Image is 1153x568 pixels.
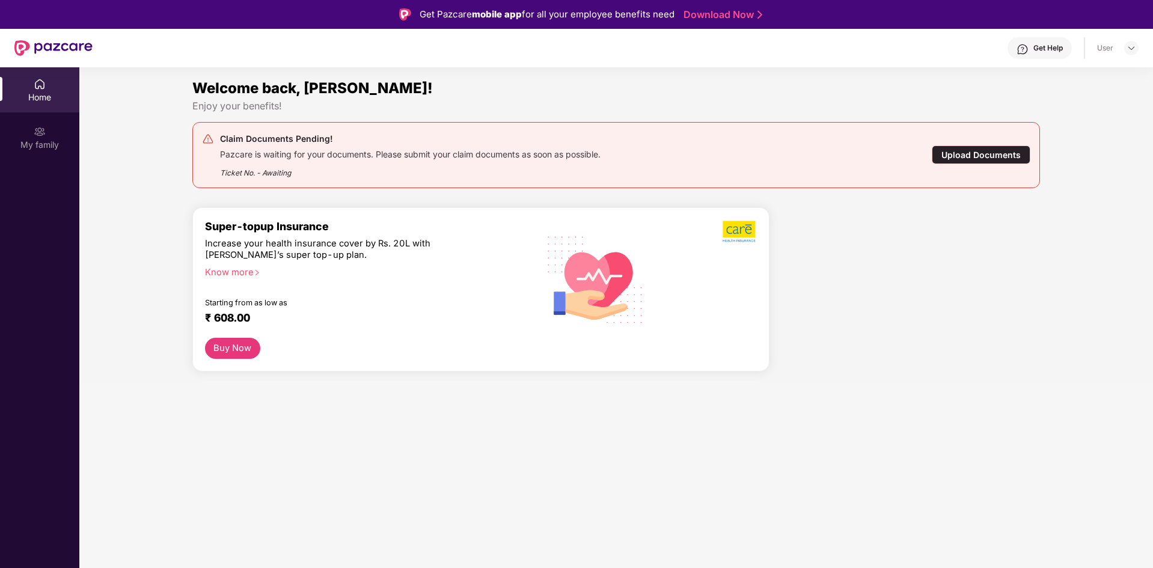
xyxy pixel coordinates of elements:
img: svg+xml;base64,PHN2ZyB3aWR0aD0iMjAiIGhlaWdodD0iMjAiIHZpZXdCb3g9IjAgMCAyMCAyMCIgZmlsbD0ibm9uZSIgeG... [34,126,46,138]
div: Super-topup Insurance [205,220,527,233]
div: Claim Documents Pending! [220,132,601,146]
span: right [254,269,260,276]
button: Buy Now [205,338,260,359]
div: Get Help [1033,43,1063,53]
div: Enjoy your benefits! [192,100,1041,112]
div: ₹ 608.00 [205,311,515,326]
img: svg+xml;base64,PHN2ZyBpZD0iRHJvcGRvd24tMzJ4MzIiIHhtbG5zPSJodHRwOi8vd3d3LnczLm9yZy8yMDAwL3N2ZyIgd2... [1127,43,1136,53]
img: svg+xml;base64,PHN2ZyB4bWxucz0iaHR0cDovL3d3dy53My5vcmcvMjAwMC9zdmciIHdpZHRoPSIyNCIgaGVpZ2h0PSIyNC... [202,133,214,145]
img: Stroke [757,8,762,21]
a: Download Now [684,8,759,21]
img: New Pazcare Logo [14,40,93,56]
img: svg+xml;base64,PHN2ZyB4bWxucz0iaHR0cDovL3d3dy53My5vcmcvMjAwMC9zdmciIHhtbG5zOnhsaW5rPSJodHRwOi8vd3... [538,221,653,337]
img: svg+xml;base64,PHN2ZyBpZD0iSG9tZSIgeG1sbnM9Imh0dHA6Ly93d3cudzMub3JnLzIwMDAvc3ZnIiB3aWR0aD0iMjAiIG... [34,78,46,90]
span: Welcome back, [PERSON_NAME]! [192,79,433,97]
img: b5dec4f62d2307b9de63beb79f102df3.png [723,220,757,243]
img: svg+xml;base64,PHN2ZyBpZD0iSGVscC0zMngzMiIgeG1sbnM9Imh0dHA6Ly93d3cudzMub3JnLzIwMDAvc3ZnIiB3aWR0aD... [1017,43,1029,55]
div: Increase your health insurance cover by Rs. 20L with [PERSON_NAME]’s super top-up plan. [205,238,475,261]
img: Logo [399,8,411,20]
div: Pazcare is waiting for your documents. Please submit your claim documents as soon as possible. [220,146,601,160]
div: Ticket No. - Awaiting [220,160,601,179]
div: Upload Documents [932,145,1030,164]
div: Starting from as low as [205,298,476,307]
div: Know more [205,267,520,275]
strong: mobile app [472,8,522,20]
div: Get Pazcare for all your employee benefits need [420,7,674,22]
div: User [1097,43,1113,53]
